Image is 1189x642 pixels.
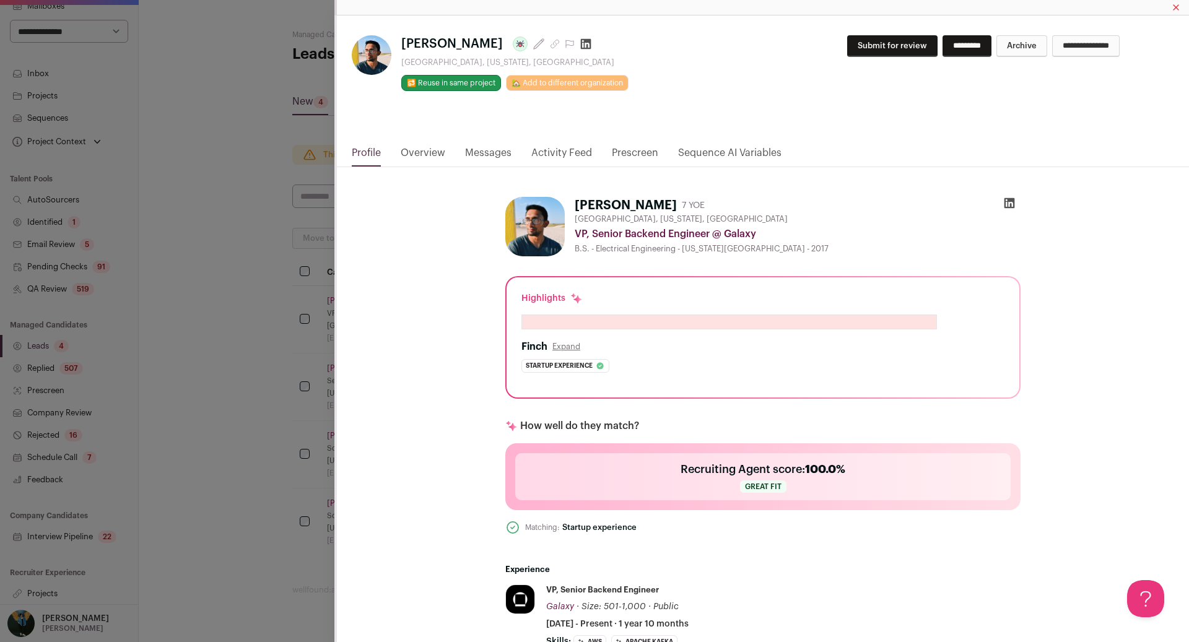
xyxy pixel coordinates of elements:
h1: [PERSON_NAME] [575,197,677,214]
img: b949dfc09734dbcbd1e7fb76ec57fd788959e5d37718244762993c0240637c3c.jpg [352,35,391,75]
a: Sequence AI Variables [678,145,782,167]
span: Galaxy [546,602,574,611]
span: Startup experience [526,360,593,372]
a: Messages [465,145,512,167]
a: Activity Feed [531,145,592,167]
div: Highlights [521,292,583,305]
a: Overview [401,145,445,167]
div: Matching: [525,522,560,533]
div: VP, Senior Backend Engineer [546,584,659,596]
div: 7 YOE [682,199,705,212]
h2: Recruiting Agent score: [681,461,845,478]
div: B.S. - Electrical Engineering - [US_STATE][GEOGRAPHIC_DATA] - 2017 [575,244,1021,254]
p: How well do they match? [520,419,639,433]
h2: Finch [521,339,547,354]
span: Public [653,602,679,611]
a: Profile [352,145,381,167]
a: Prescreen [612,145,658,167]
img: 0609d068147e4e8fd1f3cb69570ce0a9f5748d518a28f1d2858450c78066eac9.jpg [506,585,534,614]
img: b949dfc09734dbcbd1e7fb76ec57fd788959e5d37718244762993c0240637c3c.jpg [505,197,565,256]
div: [GEOGRAPHIC_DATA], [US_STATE], [GEOGRAPHIC_DATA] [401,58,629,67]
span: · [648,601,651,613]
button: Submit for review [847,35,938,57]
div: VP, Senior Backend Engineer @ Galaxy [575,227,1021,241]
button: Expand [552,342,580,352]
span: Great fit [740,480,786,493]
span: [PERSON_NAME] [401,35,503,53]
div: Startup experience [562,523,637,532]
iframe: Help Scout Beacon - Open [1127,580,1164,617]
button: 🔂 Reuse in same project [401,75,501,91]
span: · Size: 501-1,000 [577,602,646,611]
h2: Experience [505,565,1021,575]
a: 🏡 Add to different organization [506,75,629,91]
span: [GEOGRAPHIC_DATA], [US_STATE], [GEOGRAPHIC_DATA] [575,214,788,224]
span: [DATE] - Present · 1 year 10 months [546,618,689,630]
span: 100.0% [805,464,845,475]
button: Archive [996,35,1047,57]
